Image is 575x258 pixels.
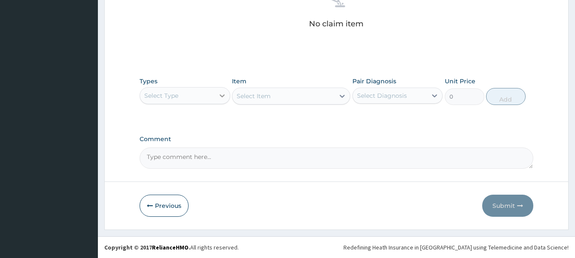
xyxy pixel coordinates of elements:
button: Previous [140,195,189,217]
button: Add [486,88,526,105]
label: Comment [140,136,534,143]
p: No claim item [309,20,363,28]
button: Submit [482,195,533,217]
div: Select Diagnosis [357,91,407,100]
a: RelianceHMO [152,244,189,251]
label: Item [232,77,246,85]
div: Select Type [144,91,178,100]
label: Types [140,78,157,85]
div: Redefining Heath Insurance in [GEOGRAPHIC_DATA] using Telemedicine and Data Science! [343,243,569,252]
strong: Copyright © 2017 . [104,244,190,251]
label: Pair Diagnosis [352,77,396,85]
label: Unit Price [445,77,475,85]
footer: All rights reserved. [98,236,575,258]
